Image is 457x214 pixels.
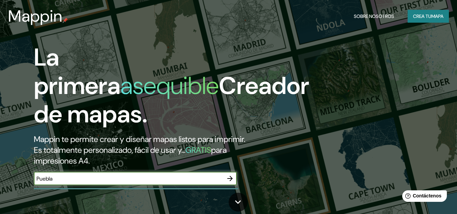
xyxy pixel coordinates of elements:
font: Creador de mapas. [34,70,309,130]
font: asequible [120,70,219,101]
button: Crea tumapa [408,10,449,23]
font: Sobre nosotros [354,13,394,19]
font: Mappin te permite crear y diseñar mapas listos para imprimir. [34,134,245,144]
font: GRATIS [185,145,211,155]
iframe: Lanzador de widgets de ayuda [397,188,450,207]
font: Mappin [8,5,63,27]
font: La primera [34,42,120,101]
button: Sobre nosotros [351,10,397,23]
img: pin de mapeo [63,18,68,23]
font: para impresiones A4. [34,145,227,166]
font: Crea tu [413,13,431,19]
input: Elige tu lugar favorito [34,175,223,183]
font: Es totalmente personalizado, fácil de usar y... [34,145,185,155]
font: mapa [431,13,443,19]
